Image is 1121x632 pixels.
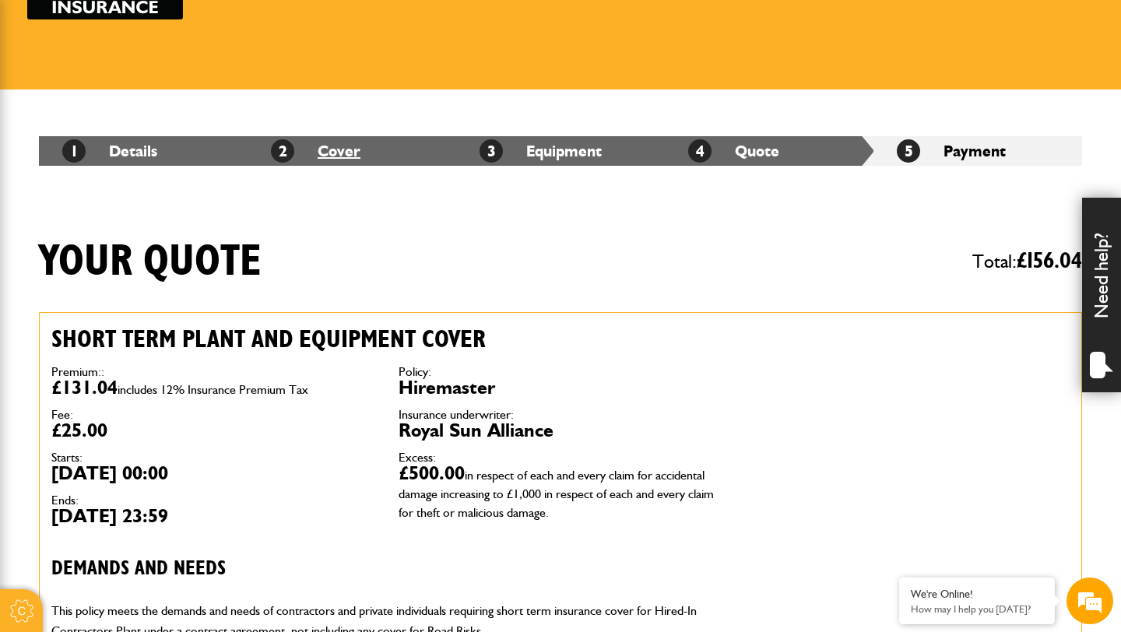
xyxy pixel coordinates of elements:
input: Enter your email address [20,190,284,224]
textarea: Type your message and hit 'Enter' [20,282,284,466]
dt: Fee: [51,409,375,421]
dt: Premium:: [51,366,375,378]
li: Payment [873,136,1082,166]
dt: Insurance underwriter: [399,409,722,421]
img: d_20077148190_company_1631870298795_20077148190 [26,86,65,108]
span: 1 [62,139,86,163]
h3: Demands and needs [51,557,722,581]
div: Need help? [1082,198,1121,392]
span: 5 [897,139,920,163]
span: Total: [972,244,1082,279]
dd: £25.00 [51,421,375,440]
em: Start Chat [212,479,283,500]
span: 2 [271,139,294,163]
dd: Hiremaster [399,378,722,397]
dd: [DATE] 23:59 [51,507,375,525]
a: 2Cover [271,142,360,160]
dd: £500.00 [399,464,722,520]
a: 3Equipment [480,142,602,160]
span: in respect of each and every claim for accidental damage increasing to £1,000 in respect of each ... [399,468,714,520]
div: Chat with us now [81,87,262,107]
dd: [DATE] 00:00 [51,464,375,483]
p: How may I help you today? [911,603,1043,615]
dt: Excess: [399,451,722,464]
h1: Your quote [39,236,262,288]
input: Enter your phone number [20,236,284,270]
div: Minimize live chat window [255,8,293,45]
li: Quote [665,136,873,166]
dt: Starts: [51,451,375,464]
span: £ [1017,250,1082,272]
span: 4 [688,139,712,163]
span: includes 12% Insurance Premium Tax [118,382,308,397]
input: Enter your last name [20,144,284,178]
h2: Short term plant and equipment cover [51,325,722,354]
span: 3 [480,139,503,163]
dd: Royal Sun Alliance [399,421,722,440]
dt: Ends: [51,494,375,507]
div: We're Online! [911,588,1043,601]
dt: Policy: [399,366,722,378]
dd: £131.04 [51,378,375,397]
a: 1Details [62,142,157,160]
span: 156.04 [1027,250,1082,272]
